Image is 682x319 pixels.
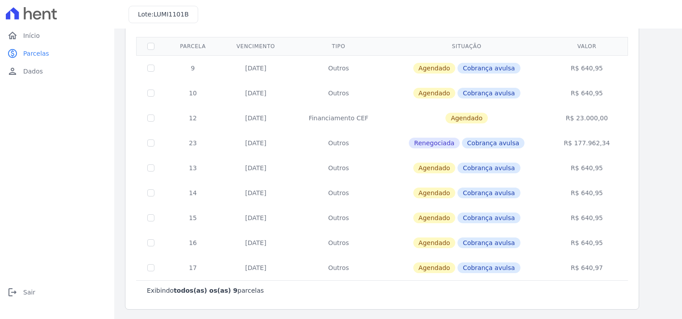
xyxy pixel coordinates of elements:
a: homeInício [4,27,111,45]
td: Outros [291,55,386,81]
td: 13 [165,155,220,180]
td: Outros [291,205,386,230]
i: paid [7,48,18,59]
td: Outros [291,81,386,106]
a: personDados [4,62,111,80]
td: [DATE] [220,205,291,230]
td: [DATE] [220,81,291,106]
td: Outros [291,131,386,155]
td: [DATE] [220,230,291,255]
td: [DATE] [220,155,291,180]
span: Cobrança avulsa [457,163,520,173]
span: Agendado [413,237,456,248]
td: R$ 640,95 [547,55,627,81]
p: Exibindo parcelas [147,286,264,295]
h3: Lote: [138,10,189,19]
span: Agendado [413,163,456,173]
span: LUMI1101B [154,11,189,18]
th: Parcela [165,37,220,55]
td: 14 [165,180,220,205]
span: Início [23,31,40,40]
td: 23 [165,131,220,155]
td: 12 [165,106,220,131]
span: Dados [23,67,43,76]
th: Tipo [291,37,386,55]
span: Parcelas [23,49,49,58]
a: logoutSair [4,283,111,301]
th: Vencimento [220,37,291,55]
span: Cobrança avulsa [457,63,520,74]
i: person [7,66,18,77]
td: R$ 640,95 [547,230,627,255]
td: 9 [165,55,220,81]
span: Sair [23,288,35,297]
td: 17 [165,255,220,280]
td: 16 [165,230,220,255]
td: R$ 640,97 [547,255,627,280]
td: [DATE] [220,180,291,205]
td: Outros [291,230,386,255]
td: [DATE] [220,106,291,131]
td: R$ 640,95 [547,155,627,180]
td: Outros [291,180,386,205]
td: 10 [165,81,220,106]
td: [DATE] [220,131,291,155]
span: Agendado [413,213,456,223]
th: Situação [386,37,547,55]
span: Agendado [413,63,456,74]
span: Cobrança avulsa [457,213,520,223]
td: R$ 640,95 [547,81,627,106]
td: R$ 177.962,34 [547,131,627,155]
span: Agendado [413,262,456,273]
td: Outros [291,255,386,280]
span: Cobrança avulsa [457,88,520,98]
td: R$ 23.000,00 [547,106,627,131]
td: [DATE] [220,55,291,81]
a: paidParcelas [4,45,111,62]
td: Financiamento CEF [291,106,386,131]
td: Outros [291,155,386,180]
span: Agendado [445,113,488,123]
span: Cobrança avulsa [457,237,520,248]
b: todos(as) os(as) 9 [174,287,237,294]
td: [DATE] [220,255,291,280]
td: R$ 640,95 [547,205,627,230]
span: Cobrança avulsa [462,138,525,148]
td: R$ 640,95 [547,180,627,205]
span: Renegociada [409,138,460,148]
i: logout [7,287,18,298]
span: Agendado [413,188,456,198]
td: 15 [165,205,220,230]
span: Cobrança avulsa [457,262,520,273]
span: Agendado [413,88,456,98]
i: home [7,30,18,41]
span: Cobrança avulsa [457,188,520,198]
th: Valor [547,37,627,55]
